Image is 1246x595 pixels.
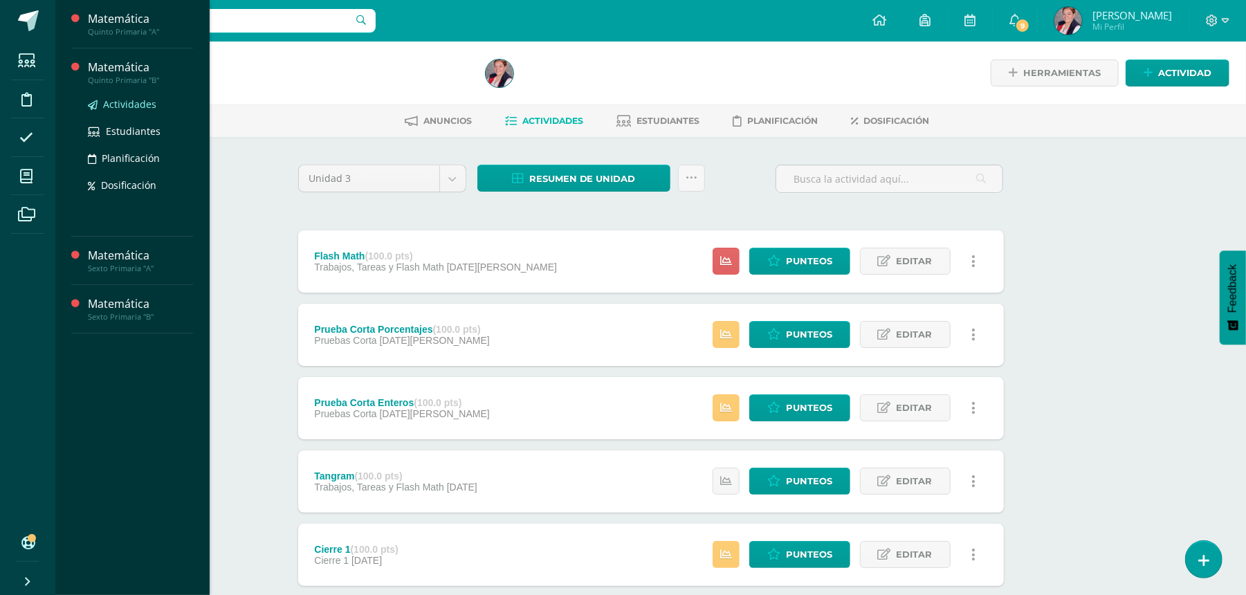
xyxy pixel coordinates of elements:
span: Actividades [523,116,584,126]
span: Punteos [786,542,832,567]
a: Planificación [733,110,818,132]
span: Punteos [786,468,832,494]
span: [DATE][PERSON_NAME] [380,335,490,346]
a: Anuncios [405,110,473,132]
span: Planificación [748,116,818,126]
div: Flash Math [314,250,557,262]
h1: Matemática [108,57,469,76]
a: Dosificación [852,110,930,132]
span: Resumen de unidad [529,166,636,192]
span: Trabajos, Tareas y Flash Math [314,262,444,273]
div: Prueba Corta Enteros [314,397,489,408]
span: Cierre 1 [314,555,349,566]
span: [DATE][PERSON_NAME] [447,262,557,273]
a: Punteos [749,321,850,348]
button: Feedback - Mostrar encuesta [1220,250,1246,345]
div: Matemática [88,11,193,27]
span: [DATE][PERSON_NAME] [380,408,490,419]
span: Dosificación [101,178,156,192]
span: 9 [1015,18,1030,33]
div: Tangram [314,470,477,482]
div: Quinto Primaria "B" [88,75,193,85]
div: Matemática [88,59,193,75]
a: Unidad 3 [299,165,466,192]
strong: (100.0 pts) [354,470,402,482]
a: Actividad [1126,59,1229,86]
input: Busca un usuario... [64,9,376,33]
a: Resumen de unidad [477,165,670,192]
span: Editar [897,395,933,421]
img: b642a002b92f01e9ab70c74b6c3c30d5.png [1054,7,1082,35]
span: Dosificación [864,116,930,126]
div: Cierre 1 [314,544,398,555]
span: Actividad [1158,60,1211,86]
span: Editar [897,248,933,274]
div: Sexto Primaria "A" [88,264,193,273]
span: Punteos [786,322,832,347]
span: Pruebas Corta [314,408,376,419]
span: Pruebas Corta [314,335,376,346]
a: Estudiantes [88,123,193,139]
div: Matemática [88,296,193,312]
a: MatemáticaQuinto Primaria "B" [88,59,193,85]
span: Estudiantes [637,116,700,126]
strong: (100.0 pts) [414,397,461,408]
span: Punteos [786,395,832,421]
a: MatemáticaQuinto Primaria "A" [88,11,193,37]
a: MatemáticaSexto Primaria "B" [88,296,193,322]
a: Herramientas [991,59,1119,86]
input: Busca la actividad aquí... [776,165,1002,192]
span: Mi Perfil [1092,21,1172,33]
a: Punteos [749,541,850,568]
a: Estudiantes [617,110,700,132]
div: Quinto Primaria 'A' [108,76,469,89]
a: Actividades [88,96,193,112]
span: Feedback [1227,264,1239,313]
span: Herramientas [1023,60,1101,86]
span: Anuncios [424,116,473,126]
strong: (100.0 pts) [433,324,481,335]
img: b642a002b92f01e9ab70c74b6c3c30d5.png [486,59,513,87]
div: Matemática [88,248,193,264]
span: [DATE] [351,555,382,566]
span: Trabajos, Tareas y Flash Math [314,482,444,493]
span: [DATE] [447,482,477,493]
strong: (100.0 pts) [351,544,398,555]
div: Sexto Primaria "B" [88,312,193,322]
a: Dosificación [88,177,193,193]
span: Unidad 3 [309,165,429,192]
span: Editar [897,322,933,347]
div: Prueba Corta Porcentajes [314,324,489,335]
span: [PERSON_NAME] [1092,8,1172,22]
span: Planificación [102,152,160,165]
span: Editar [897,468,933,494]
span: Editar [897,542,933,567]
a: Planificación [88,150,193,166]
strong: (100.0 pts) [365,250,413,262]
a: Punteos [749,248,850,275]
span: Estudiantes [106,125,161,138]
span: Actividades [103,98,156,111]
a: Punteos [749,394,850,421]
a: MatemáticaSexto Primaria "A" [88,248,193,273]
a: Actividades [506,110,584,132]
a: Punteos [749,468,850,495]
div: Quinto Primaria "A" [88,27,193,37]
span: Punteos [786,248,832,274]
